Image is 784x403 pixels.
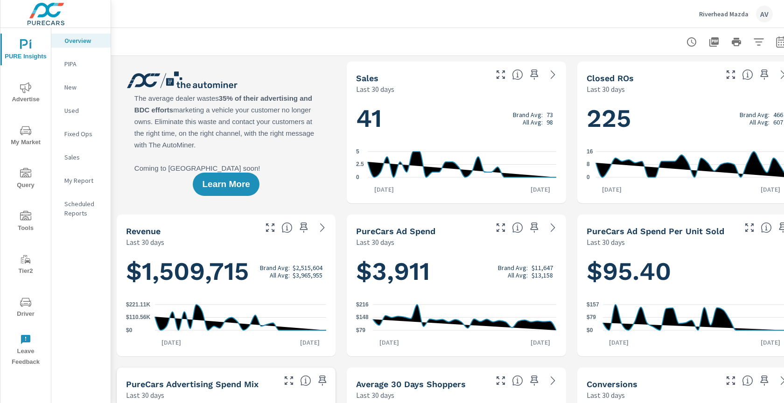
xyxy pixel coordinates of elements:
p: Last 30 days [587,389,625,401]
span: Driver [3,297,48,320]
p: Fixed Ops [64,129,103,139]
text: $157 [587,301,599,308]
text: $148 [356,314,369,320]
p: Last 30 days [126,236,164,248]
p: [DATE] [155,338,188,347]
p: Last 30 days [126,389,164,401]
text: $79 [356,327,365,334]
div: Used [51,104,111,118]
button: Make Fullscreen [493,373,508,388]
span: Save this to your personalized report [757,67,772,82]
span: Save this to your personalized report [296,220,311,235]
div: PIPA [51,57,111,71]
a: See more details in report [546,373,560,388]
p: $2,515,604 [293,264,322,271]
p: [DATE] [294,338,326,347]
text: $221.11K [126,301,150,308]
span: Save this to your personalized report [527,373,542,388]
p: [DATE] [524,338,557,347]
text: $0 [126,327,133,334]
div: New [51,80,111,94]
p: 607 [773,118,783,126]
span: Save this to your personalized report [527,220,542,235]
p: Brand Avg: [260,264,290,271]
p: Last 30 days [356,389,394,401]
p: Brand Avg: [498,264,528,271]
span: Save this to your personalized report [527,67,542,82]
p: [DATE] [524,185,557,194]
text: 5 [356,148,359,155]
p: 466 [773,111,783,118]
h1: 41 [356,103,556,134]
div: Sales [51,150,111,164]
span: Total cost of media for all PureCars channels for the selected dealership group over the selected... [512,222,523,233]
p: Scheduled Reports [64,199,103,218]
h1: $3,911 [356,256,556,287]
div: Scheduled Reports [51,197,111,220]
button: Make Fullscreen [493,67,508,82]
p: [DATE] [368,185,400,194]
span: Number of Repair Orders Closed by the selected dealership group over the selected time range. [So... [742,69,753,80]
span: The number of dealer-specified goals completed by a visitor. [Source: This data is provided by th... [742,375,753,386]
text: $216 [356,301,369,308]
div: AV [756,6,773,22]
h5: Sales [356,73,378,83]
span: Learn More [202,180,250,188]
button: Make Fullscreen [493,220,508,235]
p: Overview [64,36,103,45]
p: 98 [546,118,553,126]
h5: PureCars Advertising Spend Mix [126,379,259,389]
h1: $1,509,715 [126,256,326,287]
text: 16 [587,148,593,155]
span: My Market [3,125,48,148]
div: My Report [51,174,111,188]
span: Tools [3,211,48,234]
p: New [64,83,103,92]
p: Last 30 days [356,83,394,95]
p: $11,647 [532,264,553,271]
button: Make Fullscreen [281,373,296,388]
p: All Avg: [749,118,770,126]
h5: Revenue [126,226,161,236]
div: nav menu [0,28,51,371]
p: All Avg: [270,271,290,279]
p: $13,158 [532,271,553,279]
span: Advertise [3,82,48,105]
span: Tier2 [3,254,48,277]
p: Riverhead Mazda [699,10,749,18]
p: My Report [64,176,103,185]
span: Leave Feedback [3,334,48,368]
p: Last 30 days [587,83,625,95]
h5: PureCars Ad Spend [356,226,435,236]
span: This table looks at how you compare to the amount of budget you spend per channel as opposed to y... [300,375,311,386]
a: See more details in report [315,220,330,235]
span: Average cost of advertising per each vehicle sold at the dealer over the selected date range. The... [761,222,772,233]
button: Apply Filters [749,33,768,51]
text: 2.5 [356,161,364,168]
button: Make Fullscreen [723,373,738,388]
span: PURE Insights [3,39,48,62]
button: "Export Report to PDF" [705,33,723,51]
button: Make Fullscreen [263,220,278,235]
text: $110.56K [126,314,150,321]
span: A rolling 30 day total of daily Shoppers on the dealership website, averaged over the selected da... [512,375,523,386]
span: Save this to your personalized report [315,373,330,388]
p: Last 30 days [587,236,625,248]
span: Query [3,168,48,191]
p: Sales [64,153,103,162]
p: 73 [546,111,553,118]
text: 8 [587,161,590,168]
button: Print Report [727,33,746,51]
span: Save this to your personalized report [757,373,772,388]
div: Fixed Ops [51,127,111,141]
a: See more details in report [546,220,560,235]
p: [DATE] [373,338,406,347]
p: All Avg: [523,118,543,126]
p: [DATE] [595,185,628,194]
button: Make Fullscreen [742,220,757,235]
p: Brand Avg: [740,111,770,118]
text: 0 [356,174,359,181]
text: 0 [587,174,590,181]
span: Number of vehicles sold by the dealership over the selected date range. [Source: This data is sou... [512,69,523,80]
p: $3,965,955 [293,271,322,279]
